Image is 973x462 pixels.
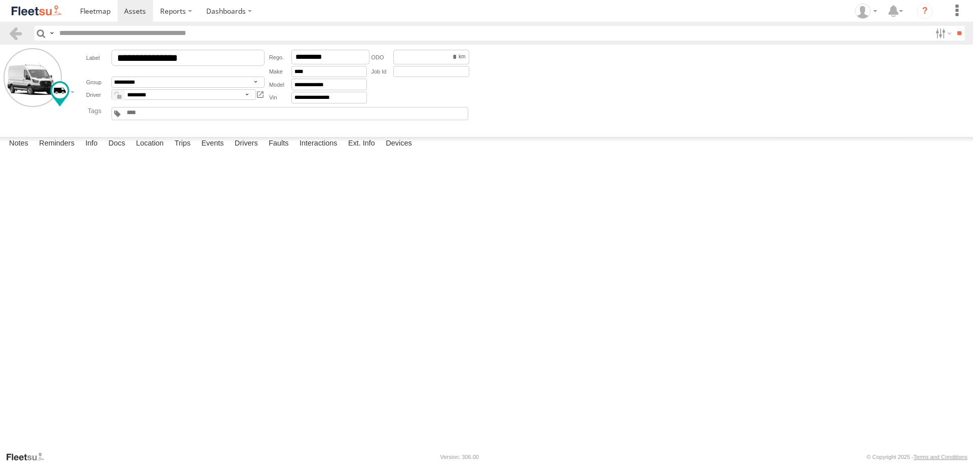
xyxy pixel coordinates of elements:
label: Notes [4,137,33,151]
a: No User/Driver Selected [256,89,265,100]
label: Ext. Info [343,137,380,151]
div: © Copyright 2025 - [867,454,967,460]
label: Search Query [48,26,56,41]
label: Faults [264,137,293,151]
label: Docs [103,137,130,151]
label: Location [131,137,169,151]
div: Change Map Icon [50,81,69,106]
a: Visit our Website [6,452,52,462]
div: Wayne Betts [851,4,881,19]
label: Search Filter Options [931,26,953,41]
img: fleetsu-logo-horizontal.svg [10,4,63,18]
label: Devices [381,137,417,151]
div: Version: 306.00 [440,454,479,460]
label: Drivers [230,137,263,151]
a: Back to previous Page [8,26,23,41]
label: Info [80,137,102,151]
i: ? [917,3,933,19]
label: Events [196,137,229,151]
label: Interactions [294,137,343,151]
a: Terms and Conditions [914,454,967,460]
label: Trips [169,137,196,151]
label: Reminders [34,137,80,151]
